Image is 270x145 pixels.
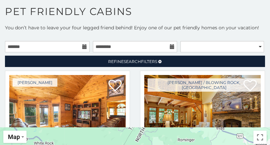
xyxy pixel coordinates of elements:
span: Map [8,133,20,140]
span: Search [124,59,141,64]
a: Add to favorites [108,79,122,93]
a: [PERSON_NAME] / Blowing Rock, [GEOGRAPHIC_DATA] [148,78,261,92]
span: Refine Filters [108,59,158,64]
a: RefineSearchFilters [5,56,265,67]
a: [PERSON_NAME] [13,78,57,87]
button: Toggle fullscreen view [253,131,267,144]
button: Change map style [3,131,27,143]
